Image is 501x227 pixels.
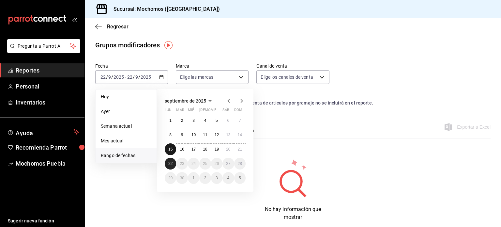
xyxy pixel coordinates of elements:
[180,147,184,152] abbr: 16 de septiembre de 2025
[238,147,242,152] abbr: 21 de septiembre de 2025
[234,158,246,170] button: 28 de septiembre de 2025
[192,118,195,123] abbr: 3 de septiembre de 2025
[106,74,108,80] span: /
[95,24,129,30] button: Regresar
[165,129,176,141] button: 8 de septiembre de 2025
[169,118,172,123] abbr: 1 de septiembre de 2025
[239,176,241,180] abbr: 5 de octubre de 2025
[176,143,188,155] button: 16 de septiembre de 2025
[101,138,151,144] span: Mes actual
[176,64,249,68] label: Marca
[204,118,206,123] abbr: 4 de septiembre de 2025
[222,115,234,126] button: 6 de septiembre de 2025
[165,143,176,155] button: 15 de septiembre de 2025
[227,176,229,180] abbr: 4 de octubre de 2025
[199,129,211,141] button: 11 de septiembre de 2025
[180,176,184,180] abbr: 30 de septiembre de 2025
[215,161,219,166] abbr: 26 de septiembre de 2025
[188,143,199,155] button: 17 de septiembre de 2025
[199,172,211,184] button: 2 de octubre de 2025
[165,108,172,115] abbr: lunes
[176,158,188,170] button: 23 de septiembre de 2025
[176,129,188,141] button: 9 de septiembre de 2025
[239,118,241,123] abbr: 7 de septiembre de 2025
[168,176,173,180] abbr: 29 de septiembre de 2025
[234,115,246,126] button: 7 de septiembre de 2025
[138,74,140,80] span: /
[199,158,211,170] button: 25 de septiembre de 2025
[18,43,70,50] span: Pregunta a Parrot AI
[164,41,173,49] img: Tooltip marker
[133,74,135,80] span: /
[108,74,111,80] input: --
[95,92,491,100] p: Nota
[101,123,151,130] span: Semana actual
[256,64,329,68] label: Canal de venta
[8,218,79,224] span: Sugerir nueva función
[211,158,222,170] button: 26 de septiembre de 2025
[101,108,151,115] span: Ayer
[188,108,194,115] abbr: miércoles
[169,133,172,137] abbr: 8 de septiembre de 2025
[108,5,220,13] h3: Sucursal: Mochomos ([GEOGRAPHIC_DATA])
[125,74,126,80] span: -
[111,74,113,80] span: /
[238,133,242,137] abbr: 14 de septiembre de 2025
[16,66,79,75] span: Reportes
[5,47,80,54] a: Pregunta a Parrot AI
[135,74,138,80] input: --
[226,133,230,137] abbr: 13 de septiembre de 2025
[211,143,222,155] button: 19 de septiembre de 2025
[165,158,176,170] button: 22 de septiembre de 2025
[165,115,176,126] button: 1 de septiembre de 2025
[165,97,214,105] button: septiembre de 2025
[216,118,218,123] abbr: 5 de septiembre de 2025
[16,128,71,136] span: Ayuda
[227,118,229,123] abbr: 6 de septiembre de 2025
[165,172,176,184] button: 29 de septiembre de 2025
[95,100,491,106] div: Los artículos del listado no incluyen
[7,39,80,53] button: Pregunta a Parrot AI
[95,64,168,68] label: Fecha
[168,161,173,166] abbr: 22 de septiembre de 2025
[101,152,151,159] span: Rango de fechas
[265,206,321,220] span: No hay información que mostrar
[176,115,188,126] button: 2 de septiembre de 2025
[107,24,129,30] span: Regresar
[140,74,151,80] input: ----
[222,172,234,184] button: 4 de octubre de 2025
[226,147,230,152] abbr: 20 de septiembre de 2025
[234,172,246,184] button: 5 de octubre de 2025
[238,161,242,166] abbr: 28 de septiembre de 2025
[222,143,234,155] button: 20 de septiembre de 2025
[101,93,151,100] span: Hoy
[222,158,234,170] button: 27 de septiembre de 2025
[168,147,173,152] abbr: 15 de septiembre de 2025
[216,176,218,180] abbr: 3 de octubre de 2025
[191,133,196,137] abbr: 10 de septiembre de 2025
[181,118,183,123] abbr: 2 de septiembre de 2025
[16,98,79,107] span: Inventarios
[100,74,106,80] input: --
[16,159,79,168] span: Mochomos Puebla
[188,172,199,184] button: 1 de octubre de 2025
[176,172,188,184] button: 30 de septiembre de 2025
[222,108,229,115] abbr: sábado
[16,82,79,91] span: Personal
[211,108,216,115] abbr: viernes
[204,176,206,180] abbr: 2 de octubre de 2025
[203,147,207,152] abbr: 18 de septiembre de 2025
[203,133,207,137] abbr: 11 de septiembre de 2025
[188,115,199,126] button: 3 de septiembre de 2025
[203,161,207,166] abbr: 25 de septiembre de 2025
[215,147,219,152] abbr: 19 de septiembre de 2025
[211,172,222,184] button: 3 de octubre de 2025
[113,74,124,80] input: ----
[234,129,246,141] button: 14 de septiembre de 2025
[222,129,234,141] button: 13 de septiembre de 2025
[188,129,199,141] button: 10 de septiembre de 2025
[211,115,222,126] button: 5 de septiembre de 2025
[191,147,196,152] abbr: 17 de septiembre de 2025
[199,108,238,115] abbr: jueves
[127,74,133,80] input: --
